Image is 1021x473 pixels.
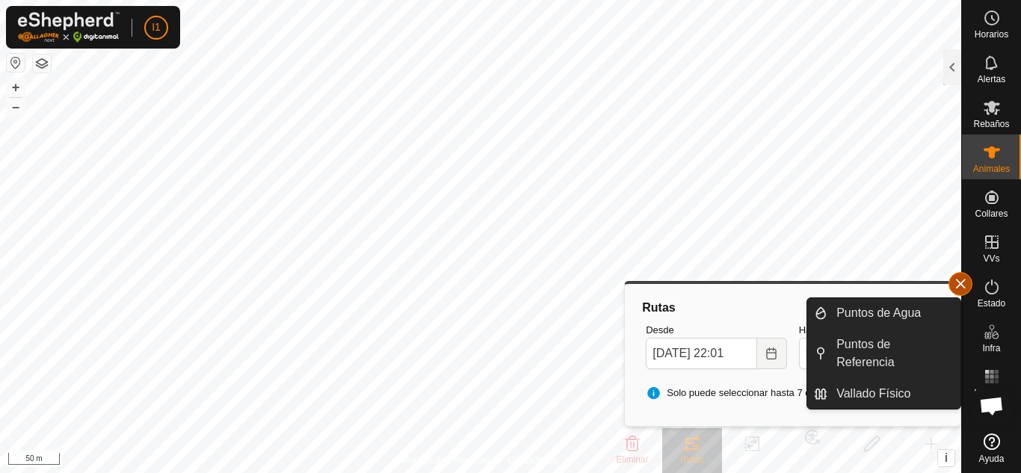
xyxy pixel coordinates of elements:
[7,54,25,72] button: Restablecer Mapa
[982,344,1000,353] span: Infra
[640,299,946,317] div: Rutas
[983,254,999,263] span: VVs
[962,427,1021,469] a: Ayuda
[836,304,921,322] span: Puntos de Agua
[807,379,960,409] li: Vallado Físico
[7,98,25,116] button: –
[152,19,161,35] span: I1
[836,385,910,403] span: Vallado Físico
[33,55,51,72] button: Capas del Mapa
[973,120,1009,129] span: Rebaños
[646,323,786,338] label: Desde
[975,30,1008,39] span: Horarios
[7,78,25,96] button: +
[969,383,1014,428] a: Open chat
[646,386,824,401] span: Solo puede seleccionar hasta 7 días
[827,379,960,409] a: Vallado Físico
[807,298,960,328] li: Puntos de Agua
[836,336,951,371] span: Puntos de Referencia
[966,389,1017,406] span: Mapa de Calor
[827,298,960,328] a: Puntos de Agua
[973,164,1010,173] span: Animales
[799,323,940,338] label: Hasta
[938,450,954,466] button: i
[757,338,787,369] button: Choose Date
[807,330,960,377] li: Puntos de Referencia
[18,12,120,43] img: Logo Gallagher
[404,454,490,467] a: Política de Privacidad
[827,330,960,377] a: Puntos de Referencia
[975,209,1008,218] span: Collares
[979,454,1005,463] span: Ayuda
[978,75,1005,84] span: Alertas
[945,451,948,464] span: i
[508,454,558,467] a: Contáctenos
[978,299,1005,308] span: Estado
